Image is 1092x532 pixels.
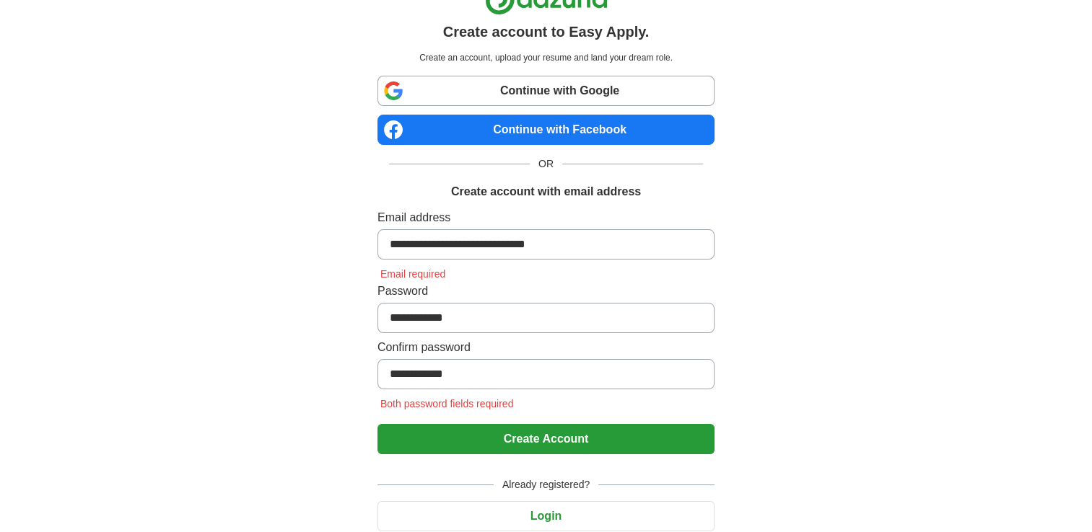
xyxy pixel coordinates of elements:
button: Login [377,501,715,531]
p: Create an account, upload your resume and land your dream role. [380,51,712,64]
a: Continue with Facebook [377,115,715,145]
span: Both password fields required [377,398,516,409]
span: OR [530,156,562,172]
label: Confirm password [377,339,715,356]
h1: Create account with email address [451,183,641,200]
button: Create Account [377,424,715,454]
h1: Create account to Easy Apply. [443,21,650,43]
label: Email address [377,209,715,226]
label: Password [377,283,715,300]
span: Email required [377,268,448,280]
span: Already registered? [494,477,598,492]
a: Login [377,510,715,522]
a: Continue with Google [377,76,715,106]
